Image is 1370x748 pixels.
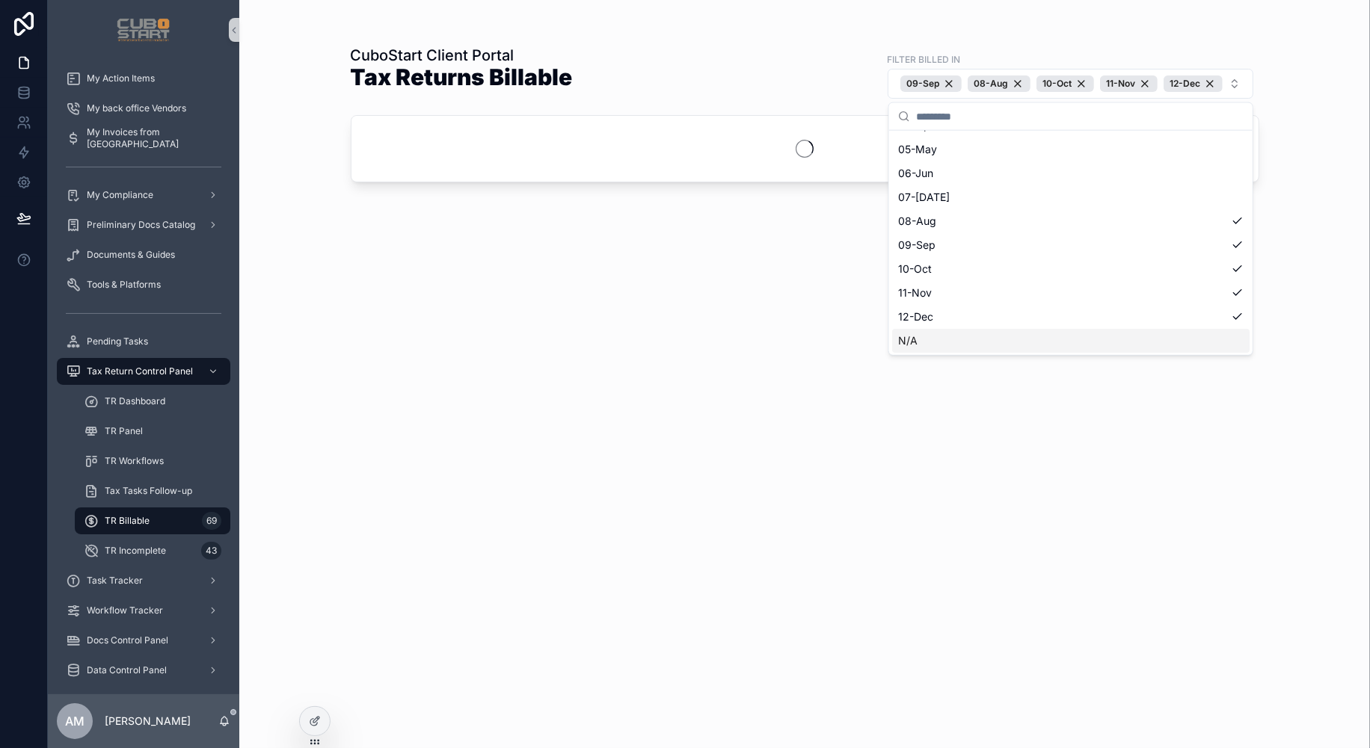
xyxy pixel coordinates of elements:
span: TR Billable [105,515,150,527]
span: TR Workflows [105,455,164,467]
span: Preliminary Docs Catalog [87,219,195,231]
a: My Compliance [57,182,230,208]
h1: CuboStart Client Portal [351,45,573,66]
a: My back office Vendors [57,95,230,122]
a: Documents & Guides [57,241,230,268]
a: TR Panel [75,418,230,445]
div: 08-Aug [968,75,1030,92]
span: Data Control Panel [87,664,167,676]
a: Docs Control Panel [57,627,230,654]
span: My Action Items [87,72,155,84]
a: TR Workflows [75,448,230,475]
div: 05-May [892,137,1250,161]
span: Documents & Guides [87,249,175,261]
button: Unselect I_11_NOV [1100,75,1158,92]
span: My Invoices from [GEOGRAPHIC_DATA] [87,126,215,150]
div: 07-[DATE] [892,185,1250,209]
button: Unselect I_10_OCT [1036,75,1094,92]
span: Tools & Platforms [87,279,161,291]
span: My Compliance [87,189,153,201]
span: AM [65,712,85,730]
span: Task Tracker [87,575,143,587]
a: Task Tracker [57,567,230,594]
div: 06-Jun [892,161,1250,185]
a: Tax Tasks Follow-up [75,477,230,504]
span: Workflow Tracker [87,605,163,616]
span: TR Dashboard [105,395,165,407]
div: 09-Sep [900,75,962,92]
span: Tax Return Control Panel [87,365,193,377]
button: Unselect I_09_SEP [900,75,962,92]
div: scrollable content [48,60,239,694]
div: 11-Nov [1100,75,1158,92]
div: 69 [202,512,221,530]
a: TR Dashboard [75,388,230,415]
span: Docs Control Panel [87,634,168,646]
div: 12-Dec [1164,75,1223,92]
a: TR Incomplete43 [75,537,230,564]
div: 12-Dec [892,305,1250,329]
a: Pending Tasks [57,328,230,355]
div: 10-Oct [1036,75,1094,92]
a: Preliminary Docs Catalog [57,211,230,238]
span: TR Panel [105,425,143,437]
span: Pending Tasks [87,336,148,347]
button: Select Button [888,69,1253,99]
div: N/A [892,329,1250,353]
div: 10-Oct [892,257,1250,281]
p: [PERSON_NAME] [105,714,191,729]
div: 43 [201,542,221,560]
button: Unselect I_08_AUG [968,75,1030,92]
span: My back office Vendors [87,102,186,114]
div: 11-Nov [892,281,1250,305]
a: Workflow Tracker [57,597,230,624]
a: Tools & Platforms [57,271,230,298]
div: 08-Aug [892,209,1250,233]
span: Tax Tasks Follow-up [105,485,192,497]
label: Filter Billed In [888,52,961,66]
div: 09-Sep [892,233,1250,257]
img: App logo [117,18,170,42]
a: Tax Return Control Panel [57,358,230,385]
h1: Tax Returns Billable [351,66,573,88]
button: Unselect I_12_DEC [1164,75,1223,92]
a: TR Billable69 [75,507,230,534]
a: Data Control Panel [57,657,230,684]
a: My Invoices from [GEOGRAPHIC_DATA] [57,125,230,152]
div: Suggestions [889,131,1253,355]
span: TR Incomplete [105,545,166,557]
a: My Action Items [57,65,230,92]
